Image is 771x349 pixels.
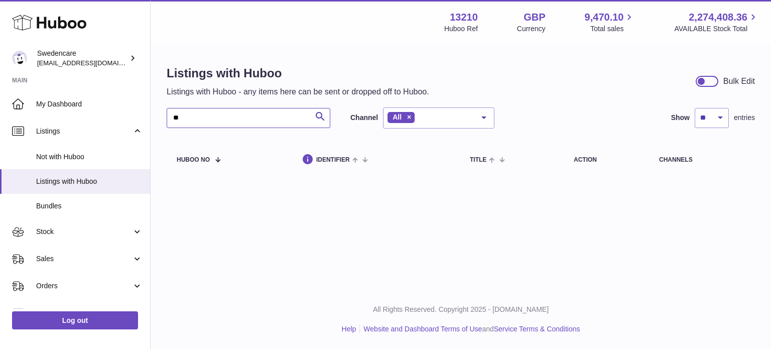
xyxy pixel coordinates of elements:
[393,113,402,121] span: All
[12,51,27,66] img: internalAdmin-13210@internal.huboo.com
[674,24,759,34] span: AVAILABLE Stock Total
[723,76,755,87] div: Bulk Edit
[659,157,745,163] div: channels
[524,11,545,24] strong: GBP
[36,281,132,291] span: Orders
[450,11,478,24] strong: 13210
[167,65,429,81] h1: Listings with Huboo
[36,152,143,162] span: Not with Huboo
[159,305,763,314] p: All Rights Reserved. Copyright 2025 - [DOMAIN_NAME]
[689,11,747,24] span: 2,274,408.36
[167,86,429,97] p: Listings with Huboo - any items here can be sent or dropped off to Huboo.
[494,325,580,333] a: Service Terms & Conditions
[470,157,486,163] span: title
[12,311,138,329] a: Log out
[36,127,132,136] span: Listings
[585,11,624,24] span: 9,470.10
[363,325,482,333] a: Website and Dashboard Terms of Use
[671,113,690,123] label: Show
[36,99,143,109] span: My Dashboard
[517,24,546,34] div: Currency
[37,49,127,68] div: Swedencare
[36,201,143,211] span: Bundles
[585,11,635,34] a: 9,470.10 Total sales
[36,308,143,318] span: Usage
[444,24,478,34] div: Huboo Ref
[674,11,759,34] a: 2,274,408.36 AVAILABLE Stock Total
[574,157,639,163] div: action
[36,177,143,186] span: Listings with Huboo
[177,157,210,163] span: Huboo no
[350,113,378,123] label: Channel
[37,59,148,67] span: [EMAIL_ADDRESS][DOMAIN_NAME]
[36,227,132,237] span: Stock
[360,324,580,334] li: and
[734,113,755,123] span: entries
[590,24,635,34] span: Total sales
[316,157,350,163] span: identifier
[36,254,132,264] span: Sales
[342,325,356,333] a: Help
